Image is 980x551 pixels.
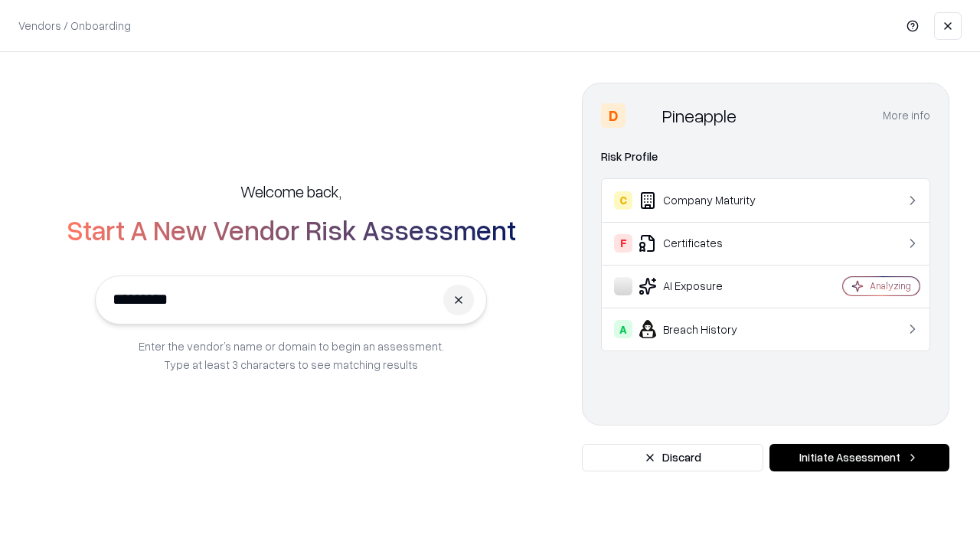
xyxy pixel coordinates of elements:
[614,191,797,210] div: Company Maturity
[614,191,632,210] div: C
[632,103,656,128] img: Pineapple
[883,102,930,129] button: More info
[870,279,911,292] div: Analyzing
[614,234,797,253] div: Certificates
[67,214,516,245] h2: Start A New Vendor Risk Assessment
[240,181,341,202] h5: Welcome back,
[614,277,797,295] div: AI Exposure
[614,320,632,338] div: A
[582,444,763,471] button: Discard
[601,103,626,128] div: D
[769,444,949,471] button: Initiate Assessment
[18,18,131,34] p: Vendors / Onboarding
[614,320,797,338] div: Breach History
[139,337,444,373] p: Enter the vendor’s name or domain to begin an assessment. Type at least 3 characters to see match...
[601,148,930,166] div: Risk Profile
[662,103,737,128] div: Pineapple
[614,234,632,253] div: F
